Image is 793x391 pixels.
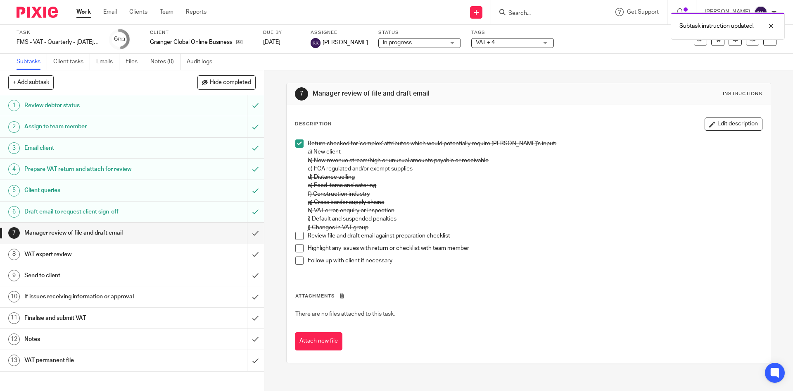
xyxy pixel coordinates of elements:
h1: Client queries [24,184,167,197]
button: Hide completed [197,75,256,89]
a: Work [76,8,91,16]
div: 7 [295,87,308,101]
div: 2 [8,121,20,133]
div: 1 [8,100,20,111]
div: 13 [8,355,20,366]
a: Emails [96,54,119,70]
span: In progress [383,40,412,46]
span: Hide completed [210,79,251,86]
p: Subtask instruction updated. [679,22,754,30]
h1: Prepare VAT return and attach for review [24,163,167,175]
a: Files [126,54,144,70]
a: Notes (0) [150,54,180,70]
a: Audit logs [187,54,218,70]
div: 7 [8,227,20,239]
img: Pixie [17,7,58,18]
label: Due by [263,29,300,36]
p: Description [295,121,332,127]
p: Highlight any issues with return or checklist with team member [308,244,762,252]
div: 6 [8,206,20,218]
p: Grainger Global Online Business Ltd [150,38,232,46]
img: svg%3E [754,6,767,19]
h1: Assign to team member [24,120,167,133]
div: FMS - VAT - Quarterly - [DATE] - [DATE] [17,38,99,46]
label: Client [150,29,253,36]
h1: Review debtor status [24,99,167,112]
div: 3 [8,142,20,154]
button: Edit description [705,118,762,131]
label: Status [378,29,461,36]
div: Instructions [723,91,762,97]
div: FMS - VAT - Quarterly - May - July, 2025 [17,38,99,46]
div: 4 [8,163,20,175]
p: Review file and draft email against preparation checklist [308,232,762,240]
div: 12 [8,333,20,345]
h1: Manager review of file and draft email [24,227,167,239]
div: 9 [8,270,20,281]
a: Client tasks [53,54,90,70]
div: 8 [8,249,20,260]
button: Attach new file [295,332,342,351]
button: + Add subtask [8,75,54,89]
div: 5 [8,185,20,197]
p: j) Changes in VAT group [308,223,762,232]
span: VAT + 4 [476,40,495,46]
h1: VAT permanent file [24,354,167,367]
span: Attachments [295,294,335,298]
div: 11 [8,312,20,324]
a: Clients [129,8,147,16]
div: 6 [114,34,125,44]
h1: Draft email to request client sign-off [24,206,167,218]
small: /13 [118,37,125,42]
span: [DATE] [263,39,280,45]
h1: Notes [24,333,167,345]
h1: Send to client [24,269,167,282]
label: Assignee [311,29,368,36]
h1: Manager review of file and draft email [313,89,546,98]
span: There are no files attached to this task. [295,311,395,317]
h1: Email client [24,142,167,154]
a: Email [103,8,117,16]
div: 10 [8,291,20,302]
span: [PERSON_NAME] [323,38,368,47]
h1: If issues receiving information or approval [24,290,167,303]
a: Reports [186,8,207,16]
label: Task [17,29,99,36]
p: Follow up with client if necessary [308,257,762,265]
a: Subtasks [17,54,47,70]
h1: Finalise and submit VAT [24,312,167,324]
img: svg%3E [311,38,321,48]
h1: VAT expert review [24,248,167,261]
a: Team [160,8,173,16]
p: Return checked for 'complex' attributes which would potentially require [PERSON_NAME]'s input: a)... [308,139,762,223]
